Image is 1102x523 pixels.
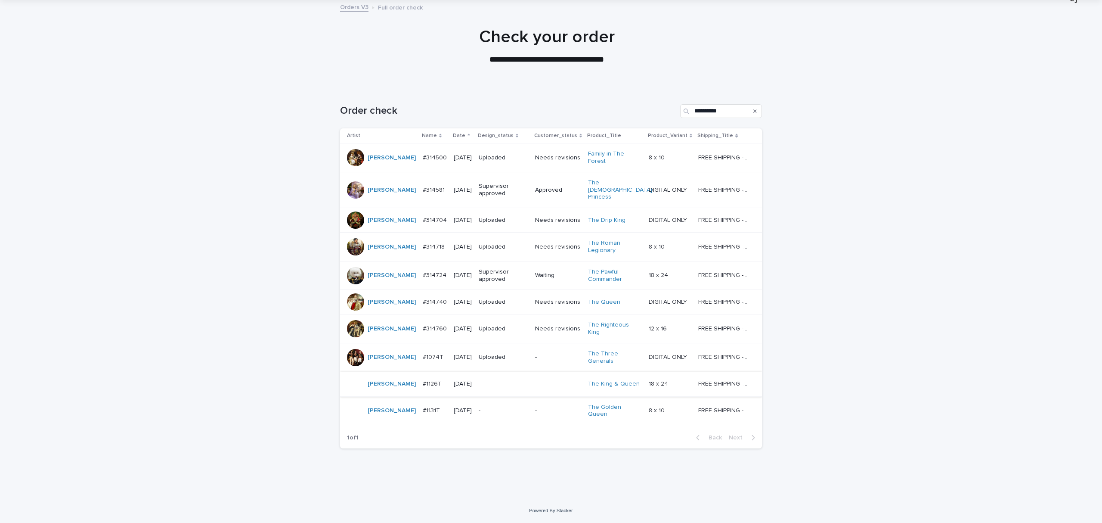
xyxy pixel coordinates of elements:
p: Waiting [535,272,581,279]
p: 18 x 24 [649,379,670,388]
span: Back [703,435,722,441]
a: The Righteous King [588,321,642,336]
tr: [PERSON_NAME] #314704#314704 [DATE]UploadedNeeds revisionsThe Drip King DIGITAL ONLYDIGITAL ONLY ... [340,208,762,233]
p: 1 of 1 [340,427,365,448]
p: #1131T [423,405,442,414]
p: FREE SHIPPING - preview in 1-2 business days, after your approval delivery will take 5-10 b.d. [698,185,750,194]
p: Needs revisions [535,154,581,162]
p: DIGITAL ONLY [649,352,689,361]
a: Powered By Stacker [529,508,573,513]
a: [PERSON_NAME] [368,325,416,333]
p: [DATE] [454,187,472,194]
tr: [PERSON_NAME] #314718#314718 [DATE]UploadedNeeds revisionsThe Roman Legionary 8 x 108 x 10 FREE S... [340,233,762,261]
p: Uploaded [479,154,528,162]
p: Product_Title [587,131,621,140]
p: Name [422,131,437,140]
p: FREE SHIPPING - preview in 1-2 business days, after your approval delivery will take 5-10 b.d. [698,153,750,162]
p: - [479,380,528,388]
p: - [535,380,581,388]
a: [PERSON_NAME] [368,217,416,224]
tr: [PERSON_NAME] #314740#314740 [DATE]UploadedNeeds revisionsThe Queen DIGITAL ONLYDIGITAL ONLY FREE... [340,290,762,314]
p: #314718 [423,242,446,251]
p: DIGITAL ONLY [649,215,689,224]
p: FREE SHIPPING - preview in 1-2 business days, after your approval delivery will take 5-10 b.d. [698,215,750,224]
p: #314724 [423,270,448,279]
a: The Golden Queen [588,404,642,418]
p: Supervisor approved [479,268,528,283]
p: Customer_status [534,131,577,140]
p: Uploaded [479,299,528,306]
p: [DATE] [454,325,472,333]
p: Needs revisions [535,217,581,224]
p: #1074T [423,352,445,361]
button: Next [725,434,762,442]
p: DIGITAL ONLY [649,297,689,306]
a: The Drip King [588,217,625,224]
p: [DATE] [454,407,472,414]
p: FREE SHIPPING - preview in 1-2 business days, after your approval delivery will take 5-10 b.d. [698,352,750,361]
a: Orders V3 [340,2,368,12]
a: The King & Queen [588,380,640,388]
p: FREE SHIPPING - preview in 1-2 business days, after your approval delivery will take 5-10 b.d. [698,379,750,388]
p: Needs revisions [535,299,581,306]
tr: [PERSON_NAME] #314581#314581 [DATE]Supervisor approvedApprovedThe [DEMOGRAPHIC_DATA] Princess DIG... [340,172,762,208]
p: Uploaded [479,217,528,224]
p: - [535,354,581,361]
p: - [535,407,581,414]
h1: Check your order [336,27,758,47]
p: FREE SHIPPING - preview in 1-2 business days, after your approval delivery will take 5-10 b.d. [698,297,750,306]
p: Needs revisions [535,243,581,251]
p: Supervisor approved [479,183,528,197]
p: FREE SHIPPING - preview in 1-2 business days, after your approval delivery will take 5-10 b.d. [698,270,750,279]
a: [PERSON_NAME] [368,272,416,279]
a: [PERSON_NAME] [368,154,416,162]
p: #1126T [423,379,443,388]
a: The Pawful Commander [588,268,642,283]
p: Date [453,131,465,140]
p: DIGITAL ONLY [649,185,689,194]
p: #314760 [423,324,449,333]
p: Approved [535,187,581,194]
p: 8 x 10 [649,242,666,251]
p: [DATE] [454,154,472,162]
p: 12 x 16 [649,324,669,333]
a: [PERSON_NAME] [368,187,416,194]
p: #314500 [423,153,449,162]
h1: Order check [340,105,677,117]
p: Uploaded [479,243,528,251]
a: The Roman Legionary [588,240,642,254]
p: Full order check [378,2,423,12]
p: #314740 [423,297,449,306]
p: Artist [347,131,360,140]
tr: [PERSON_NAME] #1126T#1126T [DATE]--The King & Queen 18 x 2418 x 24 FREE SHIPPING - preview in 1-2... [340,372,762,396]
a: [PERSON_NAME] [368,354,416,361]
p: Uploaded [479,325,528,333]
p: 8 x 10 [649,405,666,414]
a: The Three Generals [588,350,642,365]
p: Shipping_Title [697,131,733,140]
p: 8 x 10 [649,153,666,162]
a: [PERSON_NAME] [368,299,416,306]
a: [PERSON_NAME] [368,407,416,414]
p: [DATE] [454,299,472,306]
tr: [PERSON_NAME] #1074T#1074T [DATE]Uploaded-The Three Generals DIGITAL ONLYDIGITAL ONLY FREE SHIPPI... [340,343,762,372]
a: The Queen [588,299,620,306]
p: [DATE] [454,380,472,388]
a: The [DEMOGRAPHIC_DATA] Princess [588,179,652,201]
p: - [479,407,528,414]
input: Search [680,104,762,118]
p: FREE SHIPPING - preview in 1-2 business days, after your approval delivery will take 5-10 b.d. [698,324,750,333]
a: Family in The Forest [588,150,642,165]
p: [DATE] [454,243,472,251]
p: Design_status [478,131,514,140]
a: [PERSON_NAME] [368,380,416,388]
tr: [PERSON_NAME] #1131T#1131T [DATE]--The Golden Queen 8 x 108 x 10 FREE SHIPPING - preview in 1-2 b... [340,396,762,425]
p: [DATE] [454,272,472,279]
p: Uploaded [479,354,528,361]
tr: [PERSON_NAME] #314500#314500 [DATE]UploadedNeeds revisionsFamily in The Forest 8 x 108 x 10 FREE ... [340,143,762,172]
p: Product_Variant [648,131,687,140]
p: FREE SHIPPING - preview in 1-2 business days, after your approval delivery will take 5-10 b.d. [698,405,750,414]
tr: [PERSON_NAME] #314724#314724 [DATE]Supervisor approvedWaitingThe Pawful Commander 18 x 2418 x 24 ... [340,261,762,290]
p: 18 x 24 [649,270,670,279]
